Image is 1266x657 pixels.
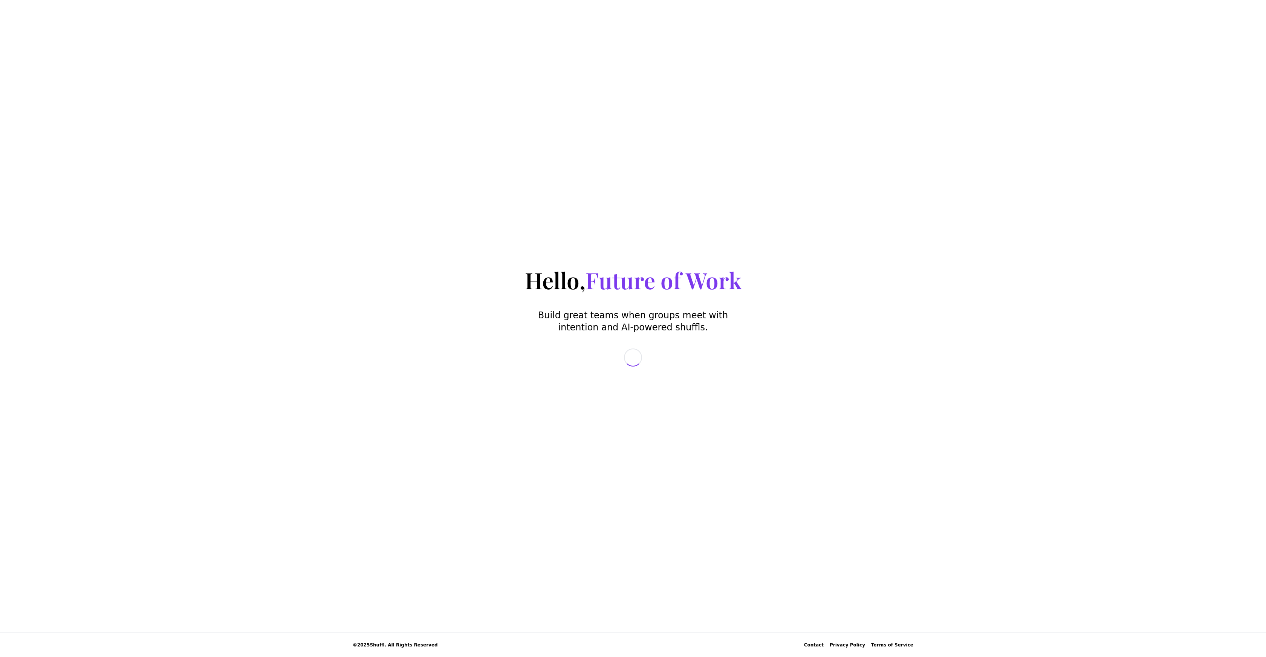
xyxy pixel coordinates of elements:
span: Future of Work [586,265,742,295]
a: Privacy Policy [830,642,865,648]
span: © 2025 Shuffl. All Rights Reserved [353,642,438,648]
h1: Hello, [525,266,742,294]
a: Terms of Service [871,642,913,648]
p: Build great teams when groups meet with intention and AI-powered shuffls. [537,309,729,333]
div: Contact [804,642,824,648]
